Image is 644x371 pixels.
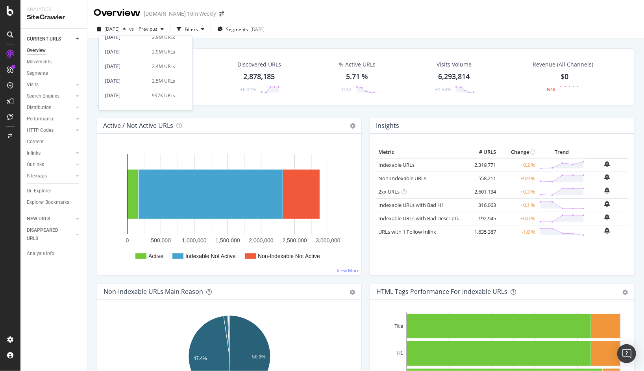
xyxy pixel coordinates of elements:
[337,267,360,274] a: View More
[105,63,147,70] div: [DATE]
[194,356,207,361] text: 47.4%
[27,149,41,157] div: Inlinks
[152,63,175,70] div: 2.4M URLs
[27,215,74,223] a: NEW URLS
[378,215,464,222] a: Indexable URLs with Bad Description
[152,48,175,55] div: 2.9M URLs
[27,187,81,195] a: Url Explorer
[215,237,240,244] text: 1,500,000
[341,86,352,93] div: -0.12
[126,237,129,244] text: 0
[27,198,81,207] a: Explorer Bookmarks
[27,69,81,78] a: Segments
[152,92,175,99] div: 997K URLs
[466,146,498,158] th: # URLS
[376,146,466,158] th: Metric
[27,161,44,169] div: Outlinks
[219,11,224,17] div: arrow-right-arrow-left
[498,158,537,172] td: +0.2 %
[94,23,129,35] button: [DATE]
[27,172,47,180] div: Sitemaps
[498,198,537,212] td: +0.1 %
[226,26,248,33] span: Segments
[605,227,610,234] div: bell-plus
[27,249,54,258] div: Analysis Info
[466,225,498,238] td: 1,635,387
[27,103,74,112] a: Distribution
[27,138,81,146] a: Content
[27,161,74,169] a: Outlinks
[252,354,266,360] text: 50.3%
[27,58,52,66] div: Movements
[622,290,628,295] div: gear
[27,92,59,100] div: Search Engines
[182,237,206,244] text: 1,000,000
[339,61,376,68] div: % Active URLs
[397,351,403,356] text: H1
[129,26,135,32] span: vs
[376,288,507,295] div: HTML Tags Performance for Indexable URLs
[27,81,39,89] div: Visits
[466,198,498,212] td: 316,063
[27,115,54,123] div: Performance
[151,237,171,244] text: 500,000
[27,46,81,55] a: Overview
[605,214,610,220] div: bell-plus
[394,323,403,329] text: Title
[27,81,74,89] a: Visits
[466,212,498,225] td: 192,945
[27,35,61,43] div: CURRENT URLS
[27,46,46,55] div: Overview
[104,146,355,269] svg: A chart.
[439,72,470,82] div: 6,293,814
[27,58,81,66] a: Movements
[498,146,537,158] th: Change
[561,72,568,81] span: $0
[27,198,69,207] div: Explorer Bookmarks
[350,123,355,129] i: Options
[27,13,81,22] div: SiteCrawler
[498,212,537,225] td: +0.0 %
[27,226,74,243] a: DISAPPEARED URLS
[27,187,51,195] div: Url Explorer
[617,344,636,363] div: Open Intercom Messenger
[105,34,147,41] div: [DATE]
[316,237,340,244] text: 3,000,000
[533,61,593,68] span: Revenue (All Channels)
[466,158,498,172] td: 2,319,771
[105,48,147,55] div: [DATE]
[27,138,44,146] div: Content
[437,61,472,68] div: Visits Volume
[346,72,368,82] div: 5.71 %
[185,253,236,259] text: Indexable Not Active
[27,226,67,243] div: DISAPPEARED URLS
[237,61,281,68] div: Discovered URLs
[249,237,273,244] text: 2,000,000
[378,175,426,182] a: Non-Indexable URLs
[94,6,141,20] div: Overview
[214,23,268,35] button: Segments[DATE]
[498,225,537,238] td: -1.0 %
[148,253,163,259] text: Active
[250,26,265,33] div: [DATE]
[498,172,537,185] td: +0.9 %
[27,69,48,78] div: Segments
[27,126,54,135] div: HTTP Codes
[105,107,147,114] div: [DATE]
[466,172,498,185] td: 558,211
[174,23,207,35] button: Filters
[258,253,320,259] text: Non-Indexable Not Active
[135,26,157,32] span: Previous
[27,92,74,100] a: Search Engines
[240,86,256,93] div: +0.31%
[105,92,147,99] div: [DATE]
[378,228,436,235] a: URLs with 1 Follow Inlink
[103,120,173,131] h4: Active / Not Active URLs
[350,290,355,295] div: gear
[185,26,198,33] div: Filters
[27,103,52,112] div: Distribution
[105,78,147,85] div: [DATE]
[27,215,50,223] div: NEW URLS
[152,34,175,41] div: 2.9M URLs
